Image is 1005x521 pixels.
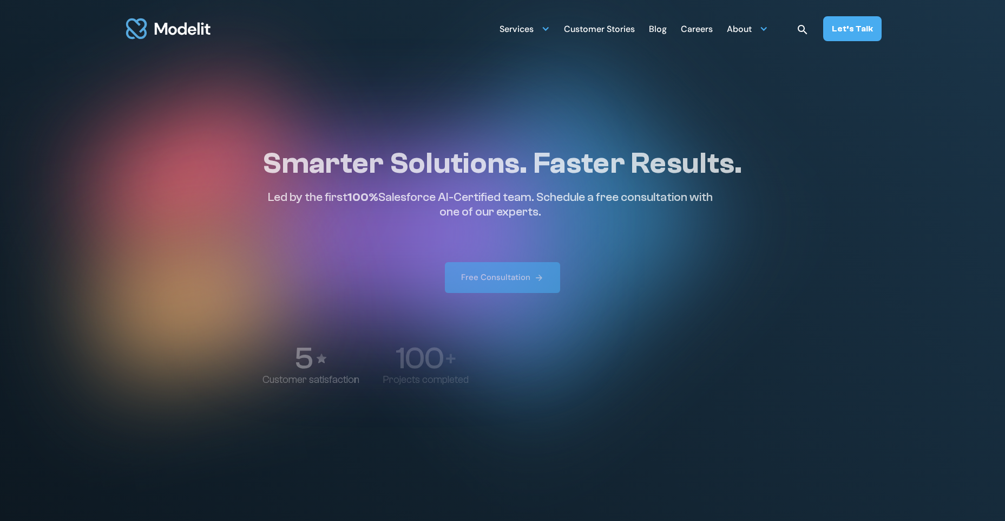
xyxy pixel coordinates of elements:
p: 5 [294,343,312,374]
div: About [727,19,752,41]
a: Careers [681,18,713,39]
a: Let’s Talk [823,16,882,41]
p: 90 [526,343,563,374]
p: Led by the first Salesforce AI-Certified team. Schedule a free consultation with one of our experts. [262,190,718,219]
div: Free Consultation [461,272,530,283]
a: Customer Stories [564,18,635,39]
div: About [727,18,768,39]
div: Services [500,18,550,39]
a: Blog [649,18,667,39]
p: Clients extend engagement [492,374,610,386]
p: 100 [396,343,443,374]
p: Projects completed [383,374,469,386]
img: Plus [446,354,456,363]
div: Customer Stories [564,19,635,41]
a: home [124,12,213,45]
img: arrow right [534,273,544,283]
div: Careers [681,19,713,41]
img: Stars [315,352,328,365]
img: modelit logo [124,12,213,45]
img: Percentage [566,354,577,363]
div: Blog [649,19,667,41]
div: Services [500,19,534,41]
h1: Smarter Solutions. Faster Results. [262,146,742,181]
p: Customer satisfaction [262,374,359,386]
span: 100% [347,190,378,204]
a: Free Consultation [445,262,561,293]
div: Let’s Talk [832,23,873,35]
